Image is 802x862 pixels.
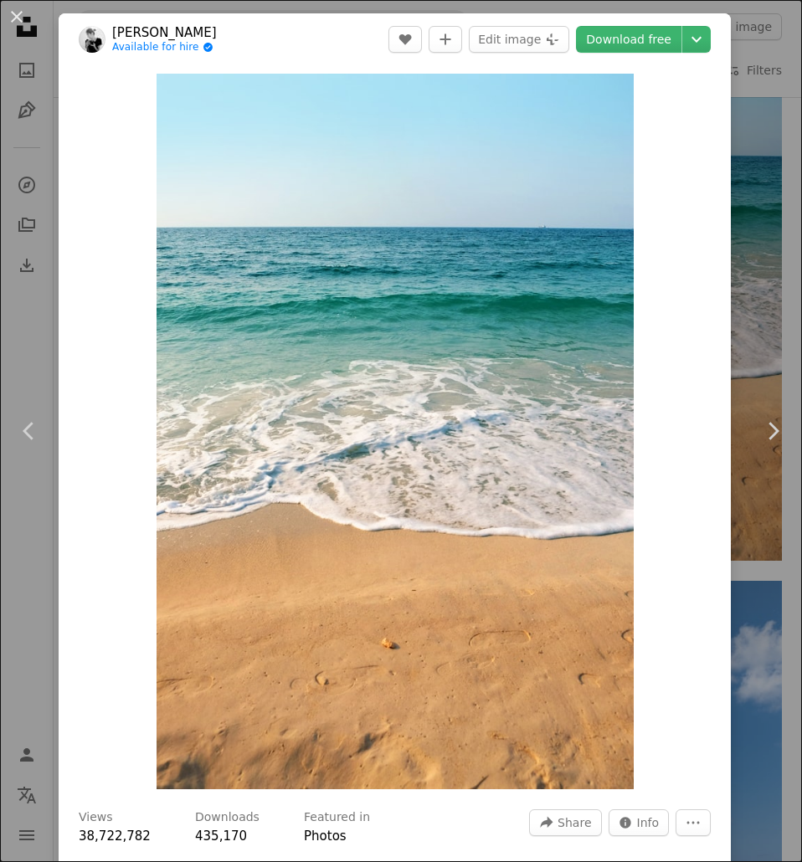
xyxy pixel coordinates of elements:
[682,26,711,53] button: Choose download size
[676,809,711,836] button: More Actions
[79,829,151,844] span: 38,722,782
[637,810,660,835] span: Info
[429,26,462,53] button: Add to Collection
[157,74,634,789] button: Zoom in on this image
[469,26,569,53] button: Edit image
[157,74,634,789] img: seashore under clear blue sky during daytime
[576,26,681,53] a: Download free
[195,809,260,826] h3: Downloads
[743,351,802,511] a: Next
[79,809,113,826] h3: Views
[195,829,247,844] span: 435,170
[112,41,217,54] a: Available for hire
[388,26,422,53] button: Like
[112,24,217,41] a: [PERSON_NAME]
[304,829,347,844] a: Photos
[558,810,591,835] span: Share
[609,809,670,836] button: Stats about this image
[529,809,601,836] button: Share this image
[304,809,370,826] h3: Featured in
[79,26,105,53] img: Go to Mink Mingle's profile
